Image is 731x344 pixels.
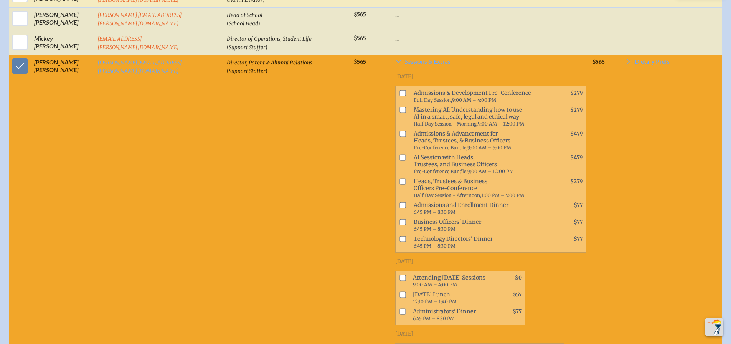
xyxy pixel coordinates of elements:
[481,192,524,198] span: 1:00 PM – 5:00 PM
[227,12,262,18] span: Head of School
[414,209,455,215] span: 6:45 PM – 8:30 PM
[570,154,583,161] span: $479
[31,7,94,31] td: [PERSON_NAME] [PERSON_NAME]
[410,273,492,289] span: Attending [DATE] Sessions
[515,275,522,281] span: $0
[410,289,492,306] span: [DATE] Lunch
[705,318,723,336] button: Scroll Top
[266,43,267,50] span: )
[467,169,514,174] span: 9:00 AM – 12:00 PM
[395,73,413,80] span: [DATE]
[414,226,455,232] span: 6:45 PM – 8:30 PM
[395,258,413,265] span: [DATE]
[414,145,467,150] span: Pre-Conference Bundle,
[227,60,312,66] span: Director, Parent & Alumni Relations
[411,129,552,152] span: Admissions & Advancement for Heads, Trustees, & Business Officers
[413,299,457,304] span: 12:10 PM – 1:40 PM
[227,36,312,42] span: Director of Operations, Student Life
[570,107,583,113] span: $279
[404,58,450,64] span: Sessions & Extras
[570,131,583,137] span: $479
[411,176,552,200] span: Heads, Trustees & Business Officers Pre-Conference
[411,105,552,129] span: Mastering AI: Understanding how to use AI in a smart, safe, legal and ethical way
[635,58,670,64] span: Dietary Prefs
[97,36,179,51] a: [EMAIL_ADDRESS][PERSON_NAME][DOMAIN_NAME]
[467,145,511,150] span: 9:00 AM – 5:00 PM
[395,331,413,337] span: [DATE]
[31,31,94,55] td: Mickey [PERSON_NAME]
[410,306,492,323] span: Administrators' Dinner
[574,202,583,208] span: $77
[258,19,260,26] span: )
[411,152,552,176] span: AI Session with Heads, Trustees, and Business Officers
[229,68,266,74] span: Support Staffer
[411,88,552,105] span: Admissions & Development Pre-Conference
[574,236,583,242] span: $77
[411,217,552,234] span: Business Officers' Dinner
[706,319,722,335] img: To the top
[354,11,366,18] span: $565
[97,12,182,27] a: [PERSON_NAME][EMAIL_ADDRESS][PERSON_NAME][DOMAIN_NAME]
[414,169,467,174] span: Pre-Conference Bundle,
[97,60,182,74] a: [PERSON_NAME][EMAIL_ADDRESS][PERSON_NAME][DOMAIN_NAME]
[227,67,229,74] span: (
[625,58,670,68] a: Dietary Prefs
[266,67,267,74] span: )
[414,121,478,127] span: Half Day Session - Morning,
[354,59,366,65] span: $565
[229,44,266,51] span: Support Staffer
[227,19,229,26] span: (
[411,234,552,251] span: Technology Directors' Dinner
[513,291,522,298] span: $57
[452,97,496,103] span: 9:00 AM – 4:00 PM
[570,90,583,96] span: $279
[354,35,366,41] span: $565
[414,97,452,103] span: Full Day Session,
[395,35,586,42] p: ...
[513,308,522,315] span: $77
[414,192,481,198] span: Half Day Session - Afternoon,
[413,282,457,288] span: 9:00 AM – 4:00 PM
[592,59,605,65] span: $565
[478,121,524,127] span: 9:00 AM – 12:00 PM
[227,43,229,50] span: (
[574,219,583,225] span: $77
[395,11,586,18] p: ...
[229,20,258,27] span: School Head
[413,316,455,321] span: 6:45 PM – 8:30 PM
[414,243,455,249] span: 6:45 PM – 8:30 PM
[570,178,583,185] span: $279
[395,58,586,68] a: Sessions & Extras
[411,200,552,217] span: Admissions and Enrollment Dinner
